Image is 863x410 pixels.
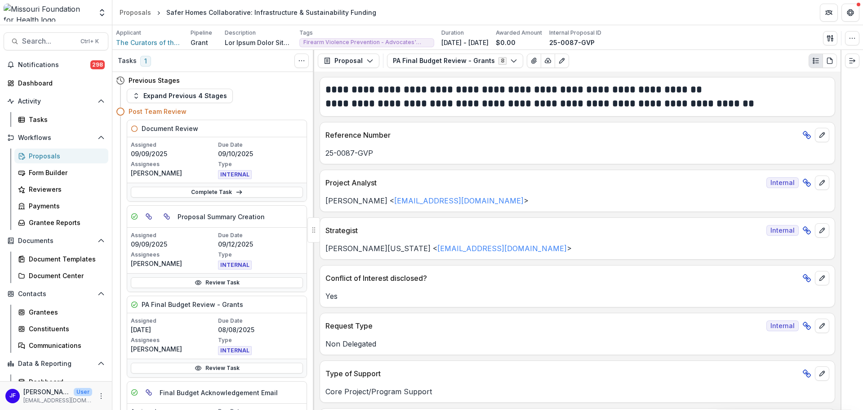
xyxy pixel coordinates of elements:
[845,54,859,68] button: Expand right
[116,38,183,47] a: The Curators of the [GEOGRAPHIC_DATA][US_STATE]
[160,209,174,224] button: View dependent tasks
[131,336,216,344] p: Assignees
[4,131,108,145] button: Open Workflows
[815,128,829,142] button: edit
[496,29,542,37] p: Awarded Amount
[766,177,799,188] span: Internal
[4,234,108,248] button: Open Documents
[22,37,75,45] span: Search...
[394,196,524,205] a: [EMAIL_ADDRESS][DOMAIN_NAME]
[325,273,799,284] p: Conflict of Interest disclosed?
[527,54,541,68] button: View Attached Files
[142,385,156,400] button: Parent task
[23,396,92,405] p: [EMAIL_ADDRESS][DOMAIN_NAME]
[325,243,829,254] p: [PERSON_NAME][US_STATE] < >
[218,170,252,179] span: INTERNAL
[131,259,216,268] p: [PERSON_NAME]
[29,201,101,211] div: Payments
[325,338,829,349] p: Non Delegated
[131,187,303,198] a: Complete Task
[14,268,108,283] a: Document Center
[14,305,108,320] a: Grantees
[809,54,823,68] button: Plaintext view
[218,160,303,168] p: Type
[218,325,303,334] p: 08/08/2025
[29,377,101,387] div: Dashboard
[218,317,303,325] p: Due Date
[225,29,256,37] p: Description
[815,319,829,333] button: edit
[131,325,216,334] p: [DATE]
[29,271,101,280] div: Document Center
[14,321,108,336] a: Constituents
[4,76,108,90] a: Dashboard
[29,307,101,317] div: Grantees
[18,134,94,142] span: Workflows
[131,317,216,325] p: Assigned
[325,225,763,236] p: Strategist
[766,320,799,331] span: Internal
[294,54,309,68] button: Toggle View Cancelled Tasks
[131,251,216,259] p: Assignees
[14,149,108,163] a: Proposals
[841,4,859,22] button: Get Help
[129,107,187,116] h4: Post Team Review
[29,185,101,194] div: Reviewers
[325,177,763,188] p: Project Analyst
[96,4,108,22] button: Open entity switcher
[441,38,489,47] p: [DATE] - [DATE]
[820,4,838,22] button: Partners
[325,291,829,302] p: Yes
[496,38,516,47] p: $0.00
[18,78,101,88] div: Dashboard
[131,160,216,168] p: Assignees
[4,32,108,50] button: Search...
[387,54,523,68] button: PA Final Budget Review - Grants8
[131,149,216,158] p: 09/09/2025
[131,168,216,178] p: [PERSON_NAME]
[116,6,380,19] nav: breadcrumb
[14,182,108,197] a: Reviewers
[29,168,101,177] div: Form Builder
[131,277,303,288] a: Review Task
[191,29,212,37] p: Pipeline
[325,130,799,140] p: Reference Number
[815,176,829,190] button: edit
[131,363,303,374] a: Review Task
[4,94,108,108] button: Open Activity
[29,254,101,264] div: Document Templates
[766,225,799,236] span: Internal
[225,38,292,47] p: Lor Ipsum Dolor Sitametconsec (ADI) el s doeiusmod temporinci utlaboree do magnaaliqu enimadm ven...
[4,356,108,371] button: Open Data & Reporting
[127,89,233,103] button: Expand Previous 4 Stages
[555,54,569,68] button: Edit as form
[120,8,151,17] div: Proposals
[29,341,101,350] div: Communications
[441,29,464,37] p: Duration
[437,244,567,253] a: [EMAIL_ADDRESS][DOMAIN_NAME]
[325,195,829,206] p: [PERSON_NAME] < >
[142,300,243,309] h5: PA Final Budget Review - Grants
[218,346,252,355] span: INTERNAL
[4,58,108,72] button: Notifications298
[23,387,70,396] p: [PERSON_NAME]
[14,252,108,266] a: Document Templates
[325,148,829,158] p: 25-0087-GVP
[90,60,105,69] span: 298
[325,320,763,331] p: Request Type
[14,112,108,127] a: Tasks
[218,231,303,239] p: Due Date
[18,360,94,368] span: Data & Reporting
[303,39,430,45] span: Firearm Violence Prevention - Advocates' Network and Capacity Building - Cohort Style Funding - I...
[142,124,198,133] h5: Document Review
[118,57,137,65] h3: Tasks
[4,4,92,22] img: Missouri Foundation for Health logo
[218,261,252,270] span: INTERNAL
[18,290,94,298] span: Contacts
[29,151,101,161] div: Proposals
[325,368,799,379] p: Type of Support
[74,388,92,396] p: User
[96,391,107,401] button: More
[131,231,216,239] p: Assigned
